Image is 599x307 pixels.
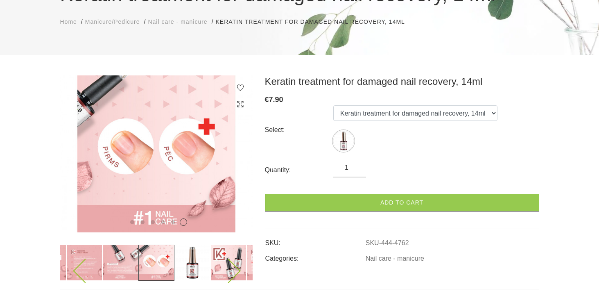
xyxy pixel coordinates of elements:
button: 2 of 6 [140,220,145,224]
a: Home [60,18,77,26]
img: ... [138,245,174,281]
li: Keratin treatment for damaged nail recovery, 14ml [216,18,413,26]
span: € [265,96,269,104]
button: 6 of 6 [180,218,187,226]
div: Quantity: [265,164,334,177]
span: Nail care - manicure [148,18,207,25]
img: ... [60,75,253,232]
span: Manicure/Pedicure [85,18,140,25]
img: ... [102,245,138,281]
td: SKU: [265,232,365,248]
a: Nail care - manicure [148,18,207,26]
span: 7.90 [269,96,283,104]
button: 4 of 6 [161,220,165,224]
img: ... [210,245,246,281]
a: Add to cart [265,194,539,211]
span: Home [60,18,77,25]
div: Select: [265,123,334,136]
a: Manicure/Pedicure [85,18,140,26]
img: ... [174,245,210,281]
a: Nail care - manicure [366,255,424,262]
a: SKU-444-4762 [366,239,409,247]
td: Categories: [265,248,365,264]
img: ... [66,245,102,281]
button: 5 of 6 [171,220,175,224]
img: ... [246,245,283,281]
button: 3 of 6 [151,220,155,224]
h3: Keratin treatment for damaged nail recovery, 14ml [265,75,539,88]
img: ... [333,131,354,151]
button: 1 of 6 [130,220,134,224]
